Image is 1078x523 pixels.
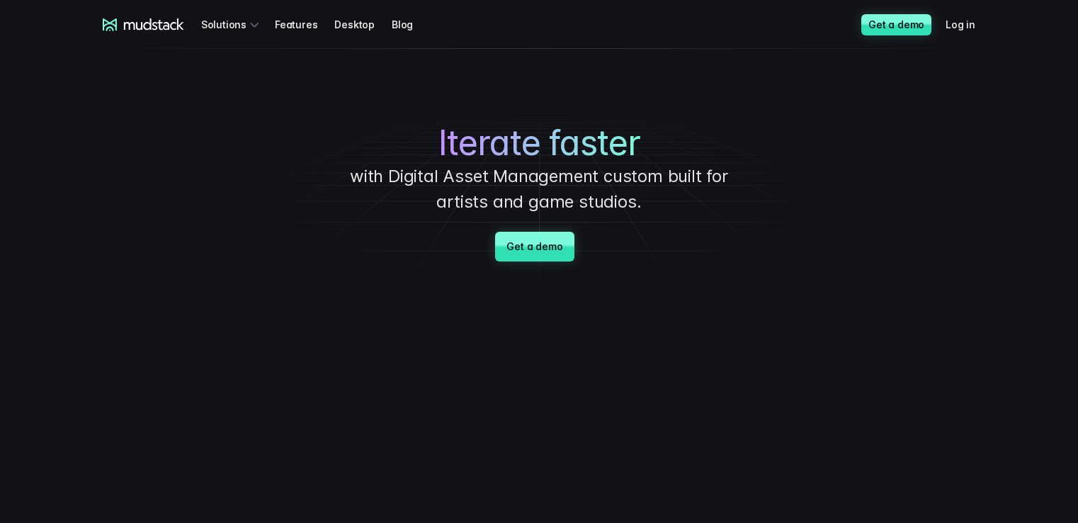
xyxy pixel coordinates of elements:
a: Blog [392,11,430,38]
div: Solutions [201,11,263,38]
a: Desktop [334,11,392,38]
a: Features [275,11,334,38]
span: Iterate faster [438,123,640,164]
a: mudstack logo [103,18,184,31]
a: Get a demo [495,232,574,261]
a: Log in [946,11,992,38]
a: Get a demo [861,14,931,35]
p: with Digital Asset Management custom built for artists and game studios. [327,164,751,215]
